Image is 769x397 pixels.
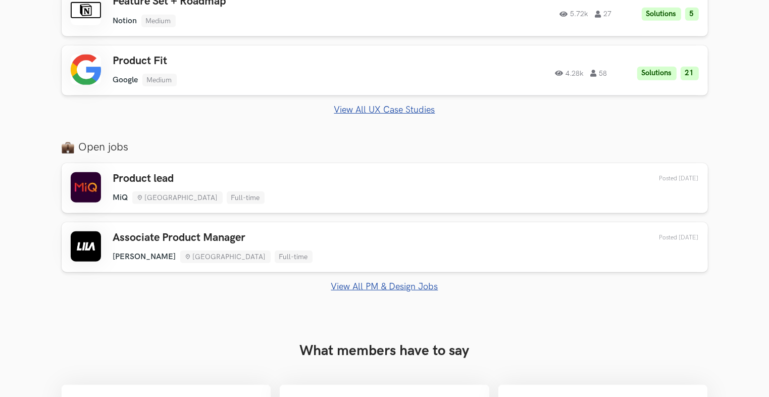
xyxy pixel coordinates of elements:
[132,191,223,204] li: [GEOGRAPHIC_DATA]
[113,231,313,244] h3: Associate Product Manager
[555,70,584,77] span: 4.28k
[636,234,699,241] div: 10th Sep
[62,105,708,115] a: View All UX Case Studies
[685,8,699,21] li: 5
[113,172,265,185] h3: Product lead
[113,16,137,26] li: Notion
[591,70,607,77] span: 58
[275,251,313,263] li: Full-time
[113,193,128,203] li: MiQ
[62,222,708,272] a: Associate Product Manager [PERSON_NAME] [GEOGRAPHIC_DATA] Full-time Posted [DATE]
[62,281,708,292] a: View All PM & Design Jobs
[142,74,177,86] li: Medium
[642,8,681,21] li: Solutions
[62,141,74,154] img: briefcase_emoji.png
[636,175,699,182] div: 10th Sep
[113,55,400,68] h3: Product Fit
[180,251,271,263] li: [GEOGRAPHIC_DATA]
[113,252,176,262] li: [PERSON_NAME]
[595,11,612,18] span: 27
[227,191,265,204] li: Full-time
[637,67,677,80] li: Solutions
[62,342,708,360] h3: What members have to say
[62,163,708,213] a: Product lead MiQ [GEOGRAPHIC_DATA] Full-time Posted [DATE]
[62,140,708,154] label: Open jobs
[681,67,699,80] li: 21
[113,75,138,85] li: Google
[560,11,588,18] span: 5.72k
[141,15,176,27] li: Medium
[62,45,708,95] a: Product Fit Google Medium 4.28k 58 Solutions 21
